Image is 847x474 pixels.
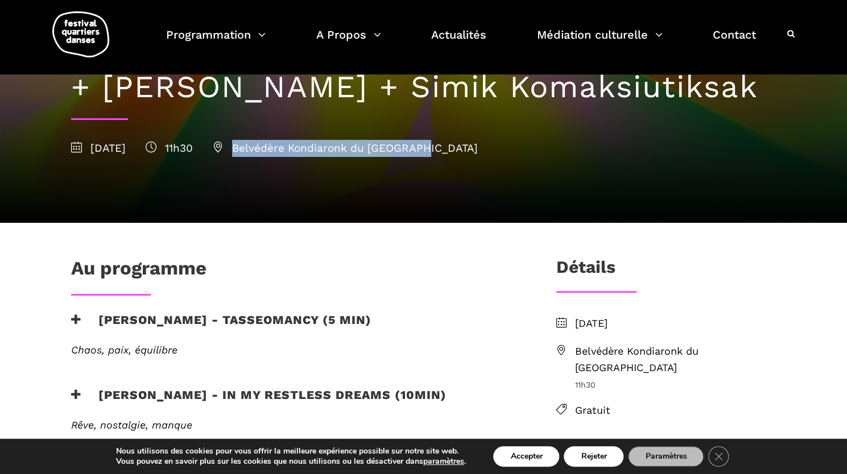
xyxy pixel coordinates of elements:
[564,446,623,467] button: Rejeter
[213,142,478,155] span: Belvédère Kondiaronk du [GEOGRAPHIC_DATA]
[575,379,776,391] span: 11h30
[71,313,371,341] h3: [PERSON_NAME] - Tasseomancy (5 min)
[537,25,663,59] a: Médiation culturelle
[575,315,776,332] span: [DATE]
[166,25,266,59] a: Programmation
[52,11,109,57] img: logo-fqd-med
[116,446,466,456] p: Nous utilisons des cookies pour vous offrir la meilleure expérience possible sur notre site web.
[71,142,126,155] span: [DATE]
[71,388,447,416] h3: [PERSON_NAME] - In my restless dreams (10min)
[71,344,177,356] em: Chaos, paix, équilibre
[423,456,464,467] button: paramètres
[71,257,206,285] h1: Au programme
[146,142,193,155] span: 11h30
[316,25,381,59] a: A Propos
[431,25,486,59] a: Actualités
[556,257,615,285] h3: Détails
[71,419,192,431] em: Rêve, nostalgie, manque
[575,402,776,419] span: Gratuit
[493,446,559,467] button: Accepter
[713,25,756,59] a: Contact
[575,343,776,376] span: Belvédère Kondiaronk du [GEOGRAPHIC_DATA]
[628,446,704,467] button: Paramètres
[116,456,466,467] p: Vous pouvez en savoir plus sur les cookies que nous utilisons ou les désactiver dans .
[708,446,729,467] button: Close GDPR Cookie Banner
